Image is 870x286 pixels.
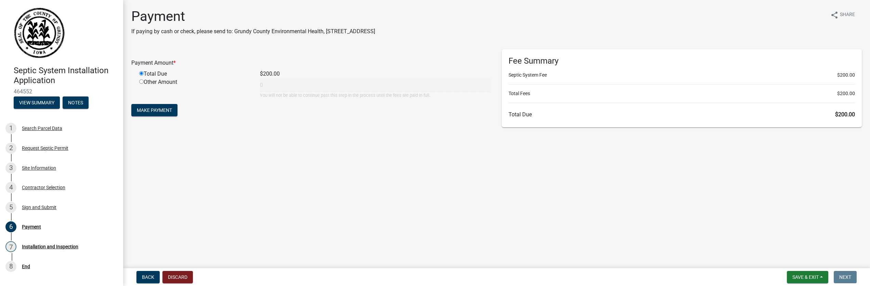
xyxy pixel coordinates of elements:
[63,96,89,109] button: Notes
[5,241,16,252] div: 7
[162,271,193,283] button: Discard
[509,111,855,118] h6: Total Due
[5,162,16,173] div: 3
[5,182,16,193] div: 4
[22,185,65,190] div: Contractor Selection
[14,66,118,86] h4: Septic System Installation Application
[5,261,16,272] div: 8
[22,244,78,249] div: Installation and Inspection
[14,88,109,95] span: 464552
[126,59,497,67] div: Payment Amount
[22,224,41,229] div: Payment
[22,126,62,131] div: Search Parcel Data
[509,90,855,97] li: Total Fees
[131,8,375,25] h1: Payment
[22,166,56,170] div: Site Information
[131,104,177,116] button: Make Payment
[5,221,16,232] div: 6
[5,202,16,213] div: 5
[136,271,160,283] button: Back
[837,90,855,97] span: $200.00
[137,107,172,113] span: Make Payment
[134,70,255,78] div: Total Due
[825,8,860,22] button: shareShare
[5,143,16,154] div: 2
[131,27,375,36] p: If paying by cash or check, please send to: Grundy County Environmental Health, [STREET_ADDRESS]
[14,100,60,106] wm-modal-confirm: Summary
[134,78,255,99] div: Other Amount
[255,70,497,78] div: $200.00
[22,264,30,269] div: End
[840,11,855,19] span: Share
[837,71,855,79] span: $200.00
[834,271,857,283] button: Next
[22,146,68,151] div: Request Septic Permit
[839,274,851,280] span: Next
[14,96,60,109] button: View Summary
[14,7,65,58] img: Grundy County, Iowa
[830,11,839,19] i: share
[5,123,16,134] div: 1
[835,111,855,118] span: $200.00
[792,274,819,280] span: Save & Exit
[509,56,855,66] h6: Fee Summary
[142,274,154,280] span: Back
[787,271,828,283] button: Save & Exit
[22,205,56,210] div: Sign and Submit
[509,71,855,79] li: Septic System Fee
[63,100,89,106] wm-modal-confirm: Notes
